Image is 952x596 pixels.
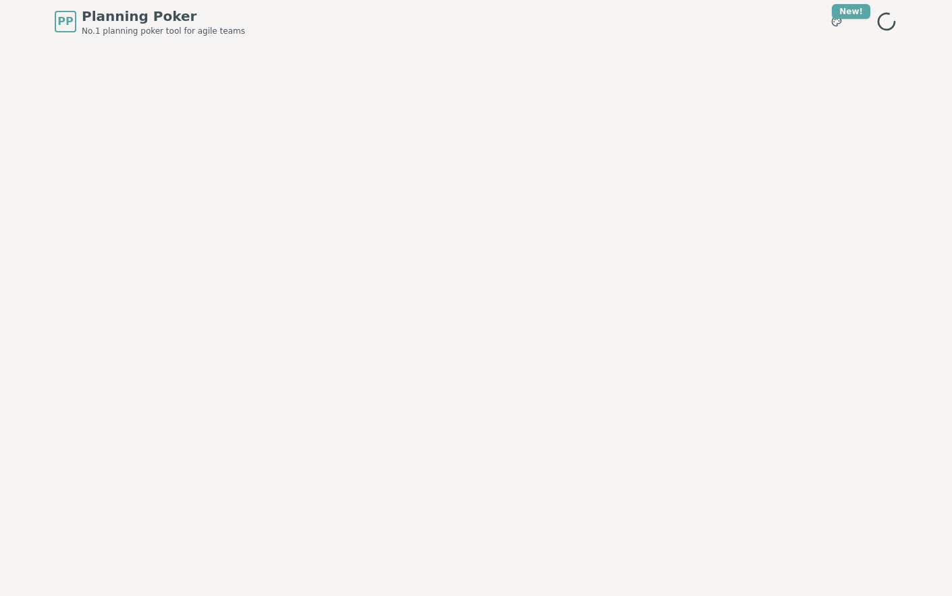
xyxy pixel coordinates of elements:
[82,7,245,26] span: Planning Poker
[57,13,73,30] span: PP
[832,4,870,19] div: New!
[55,7,245,36] a: PPPlanning PokerNo.1 planning poker tool for agile teams
[82,26,245,36] span: No.1 planning poker tool for agile teams
[824,9,849,34] button: New!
